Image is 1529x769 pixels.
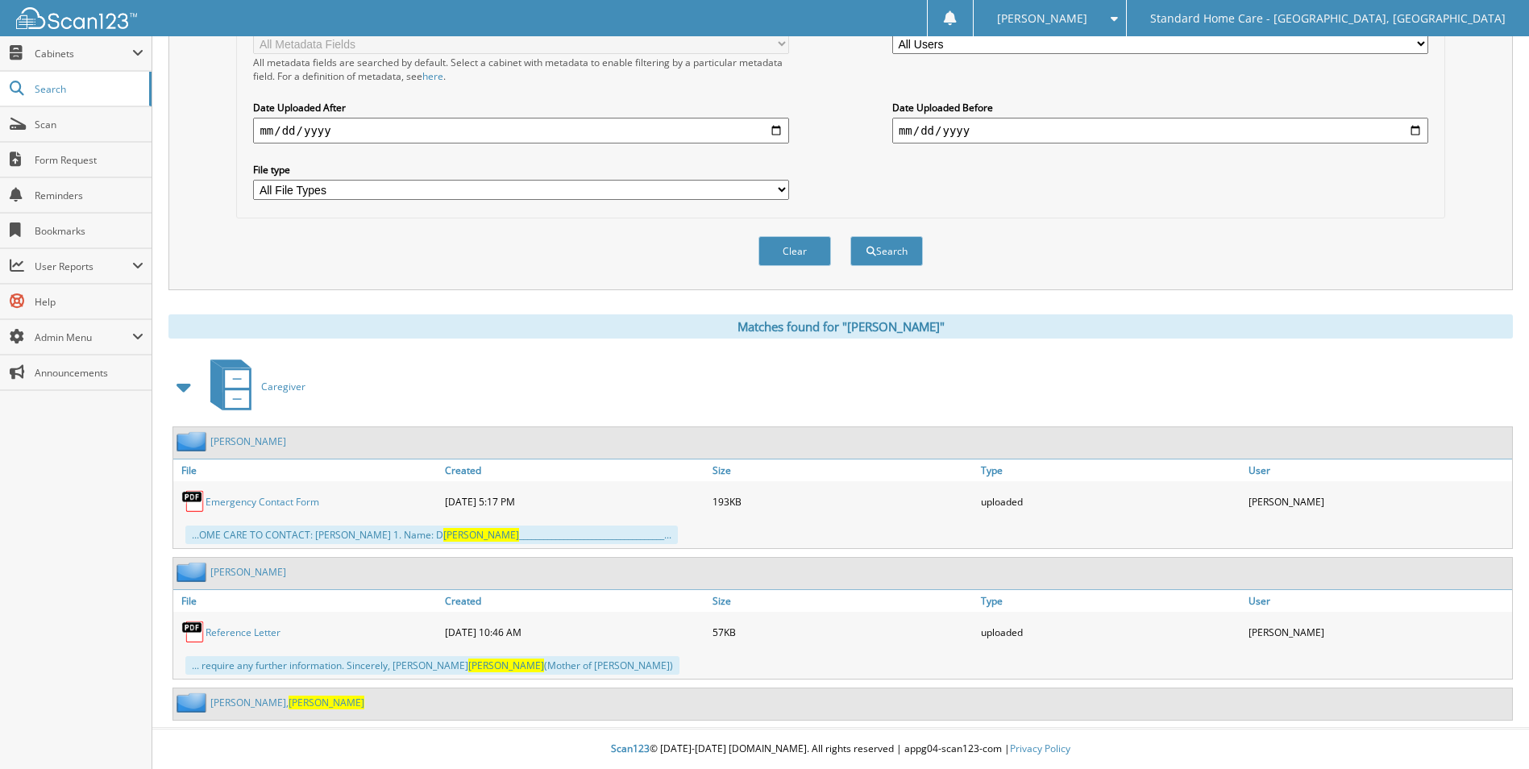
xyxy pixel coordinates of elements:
button: Clear [758,236,831,266]
a: Type [977,590,1244,612]
img: scan123-logo-white.svg [16,7,137,29]
a: Privacy Policy [1010,742,1070,755]
span: Form Request [35,153,143,167]
label: Date Uploaded After [253,101,789,114]
div: [PERSON_NAME] [1244,616,1512,648]
span: Bookmarks [35,224,143,238]
iframe: Chat Widget [1448,692,1529,769]
span: Announcements [35,366,143,380]
a: Reference Letter [206,626,280,639]
a: File [173,590,441,612]
a: User [1244,590,1512,612]
span: Reminders [35,189,143,202]
span: Scan123 [611,742,650,755]
label: Date Uploaded Before [892,101,1428,114]
label: File type [253,163,789,177]
span: Help [35,295,143,309]
a: Size [708,590,976,612]
input: end [892,118,1428,143]
div: 57KB [708,616,976,648]
span: Scan [35,118,143,131]
div: [DATE] 10:46 AM [441,616,708,648]
a: [PERSON_NAME],[PERSON_NAME] [210,696,364,709]
img: folder2.png [177,431,210,451]
span: Standard Home Care - [GEOGRAPHIC_DATA], [GEOGRAPHIC_DATA] [1150,14,1506,23]
span: [PERSON_NAME] [289,696,364,709]
span: [PERSON_NAME] [468,659,544,672]
img: folder2.png [177,692,210,713]
a: Emergency Contact Form [206,495,319,509]
img: PDF.png [181,489,206,513]
a: File [173,459,441,481]
img: folder2.png [177,562,210,582]
span: Caregiver [261,380,305,393]
span: [PERSON_NAME] [997,14,1087,23]
span: User Reports [35,260,132,273]
a: Caregiver [201,355,305,418]
div: uploaded [977,485,1244,518]
a: Created [441,459,708,481]
a: [PERSON_NAME] [210,434,286,448]
div: All metadata fields are searched by default. Select a cabinet with metadata to enable filtering b... [253,56,789,83]
input: start [253,118,789,143]
div: © [DATE]-[DATE] [DOMAIN_NAME]. All rights reserved | appg04-scan123-com | [152,730,1529,769]
span: Cabinets [35,47,132,60]
a: [PERSON_NAME] [210,565,286,579]
div: uploaded [977,616,1244,648]
div: Matches found for "[PERSON_NAME]" [168,314,1513,339]
a: Size [708,459,976,481]
button: Search [850,236,923,266]
a: User [1244,459,1512,481]
div: [DATE] 5:17 PM [441,485,708,518]
span: Admin Menu [35,330,132,344]
div: ... require any further information. Sincerely, [PERSON_NAME] (Mother of [PERSON_NAME]) [185,656,679,675]
a: Type [977,459,1244,481]
a: here [422,69,443,83]
div: 193KB [708,485,976,518]
img: PDF.png [181,620,206,644]
span: [PERSON_NAME] [443,528,519,542]
span: Search [35,82,141,96]
div: [PERSON_NAME] [1244,485,1512,518]
a: Created [441,590,708,612]
div: ...OME CARE TO CONTACT: [PERSON_NAME] 1. Name: D ____________________________________... [185,526,678,544]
